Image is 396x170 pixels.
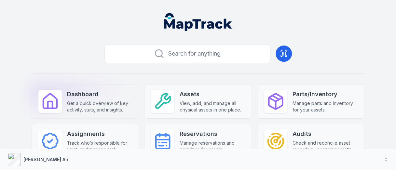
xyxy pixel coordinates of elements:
[180,100,245,113] span: View, add, and manage all physical assets in one place.
[67,100,132,113] span: Get a quick overview of key activity, stats, and insights.
[144,84,252,119] a: AssetsView, add, and manage all physical assets in one place.
[180,140,245,153] span: Manage reservations and bookings for assets.
[180,129,245,138] strong: Reservations
[32,124,139,165] a: AssignmentsTrack who’s responsible for what, and manage task ownership.
[293,140,358,159] span: Check and reconcile asset records by scanning what’s actually on the ground.
[67,129,132,138] strong: Assignments
[257,84,365,119] a: Parts/InventoryManage parts and inventory for your assets.
[180,90,245,99] strong: Assets
[168,49,221,58] span: Search for anything
[293,129,358,138] strong: Audits
[154,13,243,31] nav: Global
[293,100,358,113] span: Manage parts and inventory for your assets.
[144,124,252,158] a: ReservationsManage reservations and bookings for assets.
[257,124,365,165] a: AuditsCheck and reconcile asset records by scanning what’s actually on the ground.
[23,157,69,162] strong: [PERSON_NAME] Air
[67,140,132,159] span: Track who’s responsible for what, and manage task ownership.
[67,90,132,99] strong: Dashboard
[293,90,358,99] strong: Parts/Inventory
[32,84,139,119] a: DashboardGet a quick overview of key activity, stats, and insights.
[104,44,270,63] button: Search for anything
